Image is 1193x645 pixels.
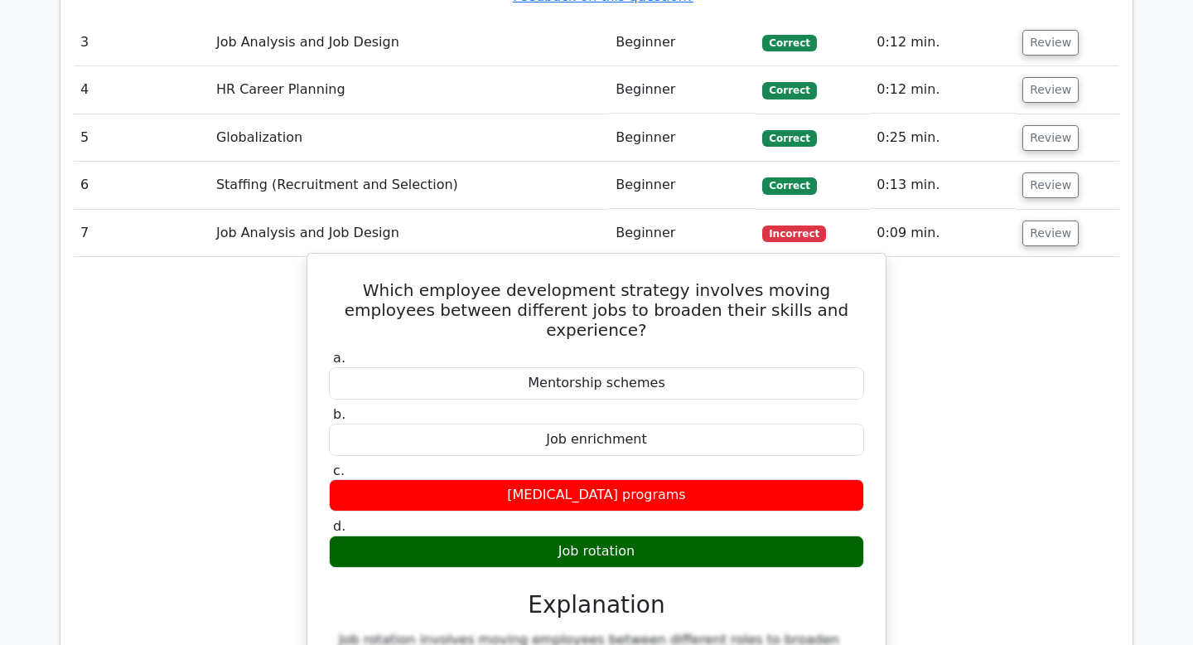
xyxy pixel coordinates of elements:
[609,19,756,66] td: Beginner
[210,19,609,66] td: Job Analysis and Job Design
[762,177,816,194] span: Correct
[210,210,609,257] td: Job Analysis and Job Design
[762,226,826,242] span: Incorrect
[1022,172,1079,198] button: Review
[333,463,345,478] span: c.
[609,114,756,162] td: Beginner
[329,479,864,512] div: [MEDICAL_DATA] programs
[870,66,1016,114] td: 0:12 min.
[327,280,866,340] h5: Which employee development strategy involves moving employees between different jobs to broaden t...
[609,210,756,257] td: Beginner
[74,19,210,66] td: 3
[870,19,1016,66] td: 0:12 min.
[74,66,210,114] td: 4
[762,130,816,147] span: Correct
[870,210,1016,257] td: 0:09 min.
[74,114,210,162] td: 5
[762,35,816,51] span: Correct
[333,406,345,422] span: b.
[329,367,864,400] div: Mentorship schemes
[1022,30,1079,56] button: Review
[74,162,210,209] td: 6
[870,114,1016,162] td: 0:25 min.
[210,66,609,114] td: HR Career Planning
[1022,221,1079,246] button: Review
[609,162,756,209] td: Beginner
[74,210,210,257] td: 7
[870,162,1016,209] td: 0:13 min.
[329,536,864,568] div: Job rotation
[333,518,345,534] span: d.
[210,114,609,162] td: Globalization
[1022,125,1079,151] button: Review
[329,424,864,456] div: Job enrichment
[1022,77,1079,103] button: Review
[339,591,854,619] h3: Explanation
[609,66,756,114] td: Beginner
[210,162,609,209] td: Staffing (Recruitment and Selection)
[762,82,816,99] span: Correct
[333,350,345,366] span: a.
